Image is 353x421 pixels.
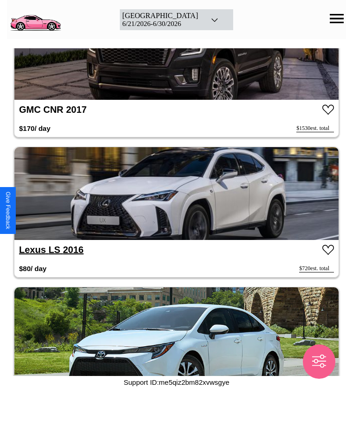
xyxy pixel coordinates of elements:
[7,5,64,32] img: logo
[19,245,84,255] a: Lexus LS 2016
[299,265,334,272] div: $ 720 est. total
[122,12,198,20] div: [GEOGRAPHIC_DATA]
[19,120,51,137] h3: $ 170 / day
[124,376,229,389] p: Support ID: me5qiz2bm82xvwsgye
[122,20,198,28] div: 6 / 21 / 2026 - 6 / 30 / 2026
[296,125,334,132] div: $ 1530 est. total
[19,260,46,277] h3: $ 80 / day
[5,192,11,229] div: Give Feedback
[19,104,87,115] a: GMC CNR 2017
